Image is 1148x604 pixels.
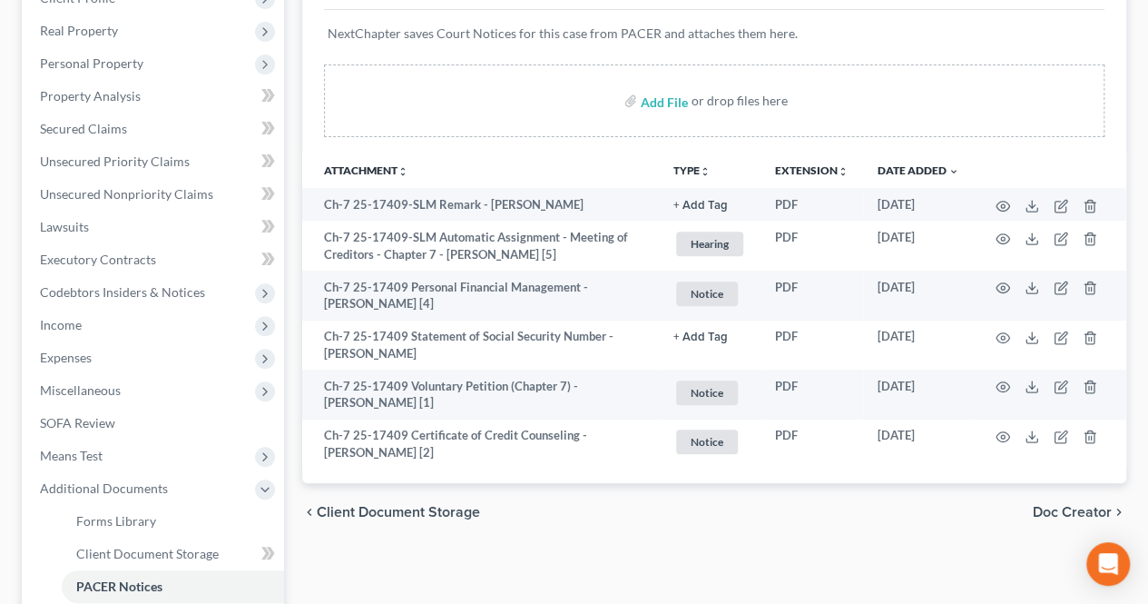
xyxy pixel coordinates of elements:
[1086,542,1130,586] div: Open Intercom Messenger
[317,505,480,520] span: Client Document Storage
[40,382,121,398] span: Miscellaneous
[760,221,863,271] td: PDF
[40,415,115,431] span: SOFA Review
[1033,505,1126,520] button: Doc Creator chevron_right
[40,219,89,234] span: Lawsuits
[863,420,974,470] td: [DATE]
[40,153,190,169] span: Unsecured Priority Claims
[676,282,738,306] span: Notice
[40,121,127,136] span: Secured Claims
[76,513,156,529] span: Forms Library
[40,88,141,104] span: Property Analysis
[863,271,974,321] td: [DATE]
[40,55,143,71] span: Personal Property
[25,211,284,243] a: Lawsuits
[40,350,92,365] span: Expenses
[40,284,205,300] span: Codebtors Insiders & Notices
[676,381,738,405] span: Notice
[673,279,746,309] a: Notice
[760,188,863,221] td: PDF
[838,166,849,177] i: unfold_more
[1112,505,1126,520] i: chevron_right
[62,505,284,538] a: Forms Library
[676,232,743,256] span: Hearing
[673,165,711,177] button: TYPEunfold_more
[40,186,213,202] span: Unsecured Nonpriority Claims
[25,178,284,211] a: Unsecured Nonpriority Claims
[302,271,659,321] td: Ch-7 25-17409 Personal Financial Management - [PERSON_NAME] [4]
[40,252,156,267] span: Executory Contracts
[700,166,711,177] i: unfold_more
[760,271,863,321] td: PDF
[878,163,959,177] a: Date Added expand_more
[40,23,118,38] span: Real Property
[302,370,659,420] td: Ch-7 25-17409 Voluntary Petition (Chapter 7) - [PERSON_NAME] [1]
[76,579,162,594] span: PACER Notices
[1033,505,1112,520] span: Doc Creator
[863,221,974,271] td: [DATE]
[302,188,659,221] td: Ch-7 25-17409-SLM Remark - [PERSON_NAME]
[760,321,863,371] td: PDF
[863,188,974,221] td: [DATE]
[302,221,659,271] td: Ch-7 25-17409-SLM Automatic Assignment - Meeting of Creditors - Chapter 7 - [PERSON_NAME] [5]
[673,229,746,259] a: Hearing
[25,243,284,276] a: Executory Contracts
[25,113,284,145] a: Secured Claims
[302,321,659,371] td: Ch-7 25-17409 Statement of Social Security Number - [PERSON_NAME]
[673,200,728,212] button: + Add Tag
[863,370,974,420] td: [DATE]
[676,430,738,454] span: Notice
[62,538,284,570] a: Client Document Storage
[25,80,284,113] a: Property Analysis
[673,378,746,408] a: Notice
[760,370,863,420] td: PDF
[863,321,974,371] td: [DATE]
[397,166,408,177] i: unfold_more
[760,420,863,470] td: PDF
[328,25,1101,43] p: NextChapter saves Court Notices for this case from PACER and attaches them here.
[76,546,219,561] span: Client Document Storage
[302,505,480,520] button: chevron_left Client Document Storage
[302,420,659,470] td: Ch-7 25-17409 Certificate of Credit Counseling - [PERSON_NAME] [2]
[673,196,746,213] a: + Add Tag
[673,427,746,457] a: Notice
[302,505,317,520] i: chevron_left
[692,92,788,110] div: or drop files here
[25,145,284,178] a: Unsecured Priority Claims
[25,407,284,440] a: SOFA Review
[40,448,103,463] span: Means Test
[324,163,408,177] a: Attachmentunfold_more
[62,570,284,603] a: PACER Notices
[40,317,82,332] span: Income
[673,332,728,343] button: + Add Tag
[775,163,849,177] a: Extensionunfold_more
[40,480,168,496] span: Additional Documents
[673,328,746,345] a: + Add Tag
[948,166,959,177] i: expand_more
